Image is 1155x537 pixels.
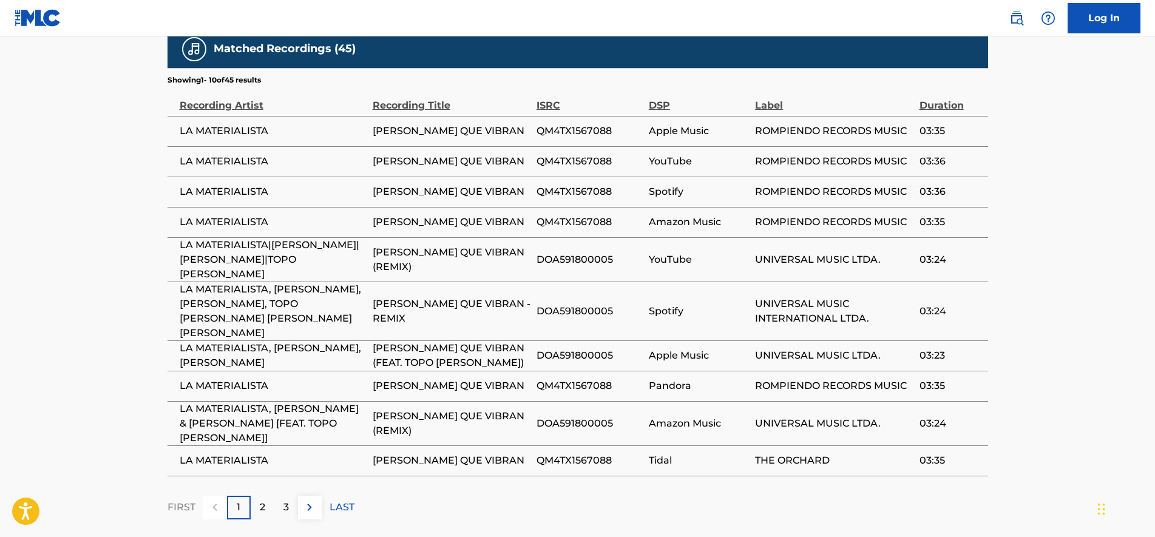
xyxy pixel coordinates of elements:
[373,86,530,113] div: Recording Title
[373,124,530,138] span: [PERSON_NAME] QUE VIBRAN
[920,215,982,229] span: 03:35
[168,75,261,86] p: Showing 1 - 10 of 45 results
[920,184,982,199] span: 03:36
[755,86,913,113] div: Label
[920,453,982,468] span: 03:35
[755,416,913,431] span: UNIVERSAL MUSIC LTDA.
[180,379,367,393] span: LA MATERIALISTA
[373,245,530,274] span: [PERSON_NAME] QUE VIBRAN (REMIX)
[755,348,913,363] span: UNIVERSAL MUSIC LTDA.
[1068,3,1140,33] a: Log In
[649,348,749,363] span: Apple Music
[373,453,530,468] span: [PERSON_NAME] QUE VIBRAN
[180,402,367,445] span: LA MATERIALISTA, [PERSON_NAME] & [PERSON_NAME] [FEAT. TOPO [PERSON_NAME]]
[755,215,913,229] span: ROMPIENDO RECORDS MUSIC
[373,409,530,438] span: [PERSON_NAME] QUE VIBRAN (REMIX)
[373,184,530,199] span: [PERSON_NAME] QUE VIBRAN
[755,184,913,199] span: ROMPIENDO RECORDS MUSIC
[649,379,749,393] span: Pandora
[537,215,643,229] span: QM4TX1567088
[920,154,982,169] span: 03:36
[180,215,367,229] span: LA MATERIALISTA
[180,124,367,138] span: LA MATERIALISTA
[260,500,265,515] p: 2
[1009,11,1024,25] img: search
[537,124,643,138] span: QM4TX1567088
[537,348,643,363] span: DOA591800005
[755,453,913,468] span: THE ORCHARD
[302,500,317,515] img: right
[649,215,749,229] span: Amazon Music
[537,304,643,319] span: DOA591800005
[180,184,367,199] span: LA MATERIALISTA
[537,416,643,431] span: DOA591800005
[1041,11,1055,25] img: help
[1094,479,1155,537] div: Widget de chat
[180,154,367,169] span: LA MATERIALISTA
[920,379,982,393] span: 03:35
[920,416,982,431] span: 03:24
[649,184,749,199] span: Spotify
[214,42,356,56] h5: Matched Recordings (45)
[373,341,530,370] span: [PERSON_NAME] QUE VIBRAN (FEAT. TOPO [PERSON_NAME])
[180,238,367,282] span: LA MATERIALISTA|[PERSON_NAME]|[PERSON_NAME]|TOPO [PERSON_NAME]
[649,124,749,138] span: Apple Music
[537,252,643,267] span: DOA591800005
[755,124,913,138] span: ROMPIENDO RECORDS MUSIC
[649,453,749,468] span: Tidal
[1004,6,1029,30] a: Public Search
[187,42,202,56] img: Matched Recordings
[755,379,913,393] span: ROMPIENDO RECORDS MUSIC
[283,500,289,515] p: 3
[373,215,530,229] span: [PERSON_NAME] QUE VIBRAN
[920,252,982,267] span: 03:24
[180,341,367,370] span: LA MATERIALISTA, [PERSON_NAME], [PERSON_NAME]
[373,379,530,393] span: [PERSON_NAME] QUE VIBRAN
[180,86,367,113] div: Recording Artist
[537,379,643,393] span: QM4TX1567088
[920,304,982,319] span: 03:24
[755,297,913,326] span: UNIVERSAL MUSIC INTERNATIONAL LTDA.
[180,453,367,468] span: LA MATERIALISTA
[168,500,195,515] p: FIRST
[15,9,61,27] img: MLC Logo
[1036,6,1060,30] div: Help
[755,252,913,267] span: UNIVERSAL MUSIC LTDA.
[537,154,643,169] span: QM4TX1567088
[649,252,749,267] span: YouTube
[330,500,354,515] p: LAST
[755,154,913,169] span: ROMPIENDO RECORDS MUSIC
[920,86,982,113] div: Duration
[1098,491,1105,527] div: Arrastrar
[537,86,643,113] div: ISRC
[537,184,643,199] span: QM4TX1567088
[649,416,749,431] span: Amazon Music
[649,154,749,169] span: YouTube
[180,282,367,340] span: LA MATERIALISTA, [PERSON_NAME], [PERSON_NAME], TOPO [PERSON_NAME] [PERSON_NAME] [PERSON_NAME]
[920,348,982,363] span: 03:23
[1094,479,1155,537] iframe: Chat Widget
[373,297,530,326] span: [PERSON_NAME] QUE VIBRAN - REMIX
[649,86,749,113] div: DSP
[373,154,530,169] span: [PERSON_NAME] QUE VIBRAN
[237,500,240,515] p: 1
[537,453,643,468] span: QM4TX1567088
[920,124,982,138] span: 03:35
[649,304,749,319] span: Spotify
